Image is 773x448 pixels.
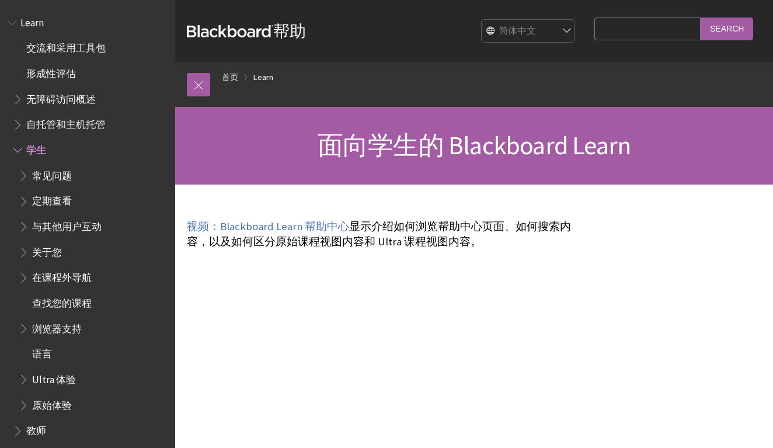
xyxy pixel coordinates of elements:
[26,140,46,156] span: 学生
[20,13,44,29] span: Learn
[701,18,753,40] input: Search
[32,319,82,335] span: 浏览器支持
[26,115,106,131] span: 自托管和主机托管
[32,345,52,360] span: 语言
[32,268,92,284] span: 在课程外导航
[187,25,273,37] strong: Blackboard
[318,129,631,161] span: 面向学生的 Blackboard Learn
[187,20,306,41] a: Blackboard帮助
[187,219,589,249] p: 显示介绍如何浏览帮助中心页面、如何搜索内容，以及如何区分原始课程视图内容和 Ultra 课程视图内容。
[32,395,72,411] span: 原始体验
[26,421,46,437] span: 教师
[26,64,76,79] span: 形成性评估
[32,370,76,386] span: Ultra 体验
[32,166,72,182] span: 常见问题
[187,220,349,234] a: 视频：Blackboard Learn 帮助中心
[32,242,62,258] span: 关于您
[32,192,72,207] span: 定期查看
[32,217,102,232] span: 与其他用户互动
[26,89,96,105] span: 无障碍访问概述
[26,39,106,54] span: 交流和采用工具包
[32,293,92,309] span: 查找您的课程
[482,20,575,43] select: Site Language Selector
[253,70,273,85] a: Learn
[222,70,238,85] a: 首页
